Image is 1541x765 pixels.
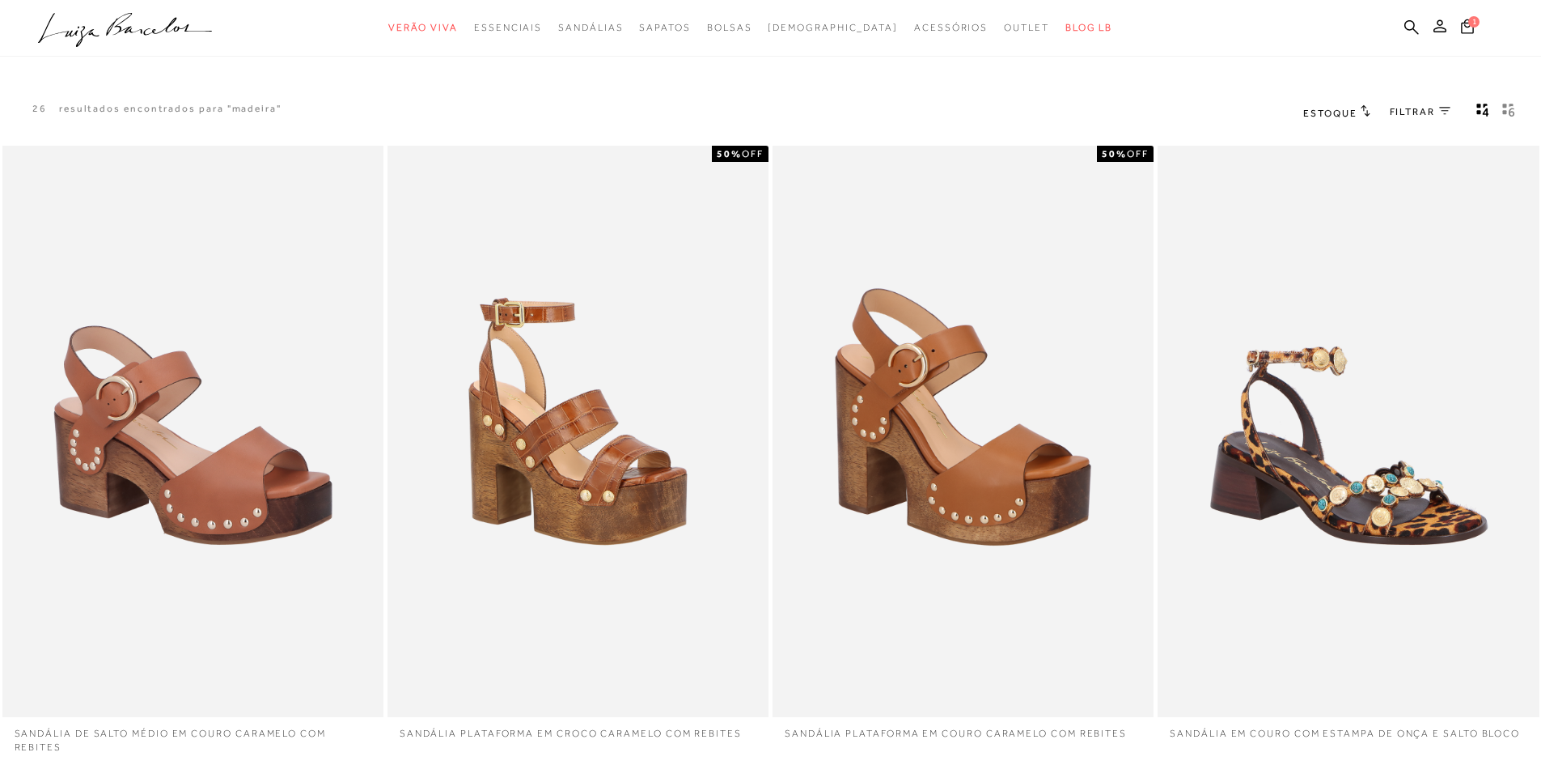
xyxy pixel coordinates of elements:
[768,13,898,43] a: noSubCategoriesText
[388,13,458,43] a: noSubCategoriesText
[2,717,383,754] a: SANDÁLIA DE SALTO MÉDIO EM COURO CARAMELO COM REBITES
[1102,148,1127,159] strong: 50%
[474,13,542,43] a: noSubCategoriesText
[1468,16,1480,28] span: 1
[768,22,898,33] span: [DEMOGRAPHIC_DATA]
[558,22,623,33] span: Sandálias
[388,22,458,33] span: Verão Viva
[387,717,768,741] a: SANDÁLIA PLATAFORMA EM CROCO CARAMELO COM REBITES
[1158,717,1539,741] a: SANDÁLIA EM COURO COM ESTAMPA DE ONÇA E SALTO BLOCO
[717,148,742,159] strong: 50%
[1497,102,1520,123] button: gridText6Desc
[773,717,1154,741] a: SANDÁLIA PLATAFORMA EM COURO CARAMELO COM REBITES
[1065,13,1112,43] a: BLOG LB
[474,22,542,33] span: Essenciais
[1004,22,1049,33] span: Outlet
[1303,108,1357,119] span: Estoque
[1471,102,1494,123] button: Mostrar 4 produtos por linha
[389,148,767,716] img: SANDÁLIA PLATAFORMA EM CROCO CARAMELO COM REBITES
[914,22,988,33] span: Acessórios
[914,13,988,43] a: noSubCategoriesText
[32,102,47,116] p: 26
[707,13,752,43] a: noSubCategoriesText
[1390,105,1435,119] span: FILTRAR
[4,148,382,716] img: SANDÁLIA DE SALTO MÉDIO EM COURO CARAMELO COM REBITES
[707,22,752,33] span: Bolsas
[1159,148,1537,716] img: SANDÁLIA EM COURO COM ESTAMPA DE ONÇA E SALTO BLOCO
[639,13,690,43] a: noSubCategoriesText
[1456,18,1479,40] button: 1
[1004,13,1049,43] a: noSubCategoriesText
[558,13,623,43] a: noSubCategoriesText
[1065,22,1112,33] span: BLOG LB
[742,148,764,159] span: OFF
[59,102,282,116] : resultados encontrados para "madeira"
[1127,148,1149,159] span: OFF
[774,148,1152,716] img: SANDÁLIA PLATAFORMA EM COURO CARAMELO COM REBITES
[639,22,690,33] span: Sapatos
